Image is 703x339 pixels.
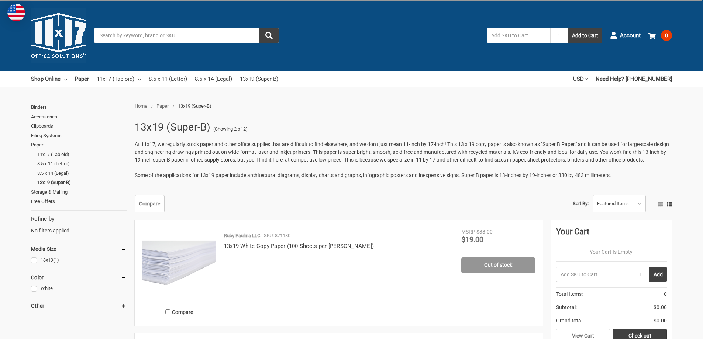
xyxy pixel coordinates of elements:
[31,273,127,282] h5: Color
[31,301,127,310] h5: Other
[37,178,127,187] a: 13x19 (Super-B)
[31,284,127,294] a: White
[648,26,672,45] a: 0
[240,71,278,87] a: 13x19 (Super-B)
[568,28,602,43] button: Add to Cart
[142,306,216,318] label: Compare
[664,290,667,298] span: 0
[661,30,672,41] span: 0
[7,4,25,21] img: duty and tax information for United States
[31,112,127,122] a: Accessories
[94,28,279,43] input: Search by keyword, brand or SKU
[31,103,127,112] a: Binders
[31,121,127,131] a: Clipboards
[135,141,669,163] span: At 11x17, we regularly stock paper and other office supplies that are difficult to find elsewhere...
[476,229,493,235] span: $38.00
[556,225,667,243] div: Your Cart
[224,232,261,239] p: Ruby Paulina LLC.
[31,8,86,63] img: 11x17.com
[461,257,535,273] a: Out of stock
[135,118,211,137] h1: 13x19 (Super-B)
[31,197,127,206] a: Free Offers
[195,71,232,87] a: 8.5 x 14 (Legal)
[556,290,583,298] span: Total Items:
[31,215,127,235] div: No filters applied
[135,172,611,178] span: Some of the applications for 13x19 paper include architectural diagrams, display charts and graph...
[31,71,67,87] a: Shop Online
[31,131,127,141] a: Filing Systems
[649,267,667,282] button: Add
[596,71,672,87] a: Need Help? [PHONE_NUMBER]
[31,245,127,253] h5: Media Size
[165,309,170,314] input: Compare
[142,228,216,302] img: 13x19 White Copy Paper (100 Sheets per Ream)
[135,103,147,109] a: Home
[573,198,589,209] label: Sort By:
[135,195,165,212] a: Compare
[620,31,641,40] span: Account
[156,103,169,109] a: Paper
[264,232,290,239] p: SKU: 871180
[149,71,187,87] a: 8.5 x 11 (Letter)
[556,267,632,282] input: Add SKU to Cart
[31,187,127,197] a: Storage & Mailing
[31,140,127,150] a: Paper
[53,257,59,263] span: (1)
[178,103,211,109] span: 13x19 (Super-B)
[654,317,667,325] span: $0.00
[31,255,127,265] a: 13x19
[224,243,374,249] a: 13x19 White Copy Paper (100 Sheets per [PERSON_NAME])
[97,71,141,87] a: 11x17 (Tabloid)
[556,317,583,325] span: Grand total:
[37,150,127,159] a: 11x17 (Tabloid)
[31,215,127,223] h5: Refine by
[213,125,248,133] span: (Showing 2 of 2)
[37,159,127,169] a: 8.5 x 11 (Letter)
[461,228,475,236] div: MSRP
[556,304,577,311] span: Subtotal:
[556,248,667,256] p: Your Cart Is Empty.
[75,71,89,87] a: Paper
[487,28,550,43] input: Add SKU to Cart
[654,304,667,311] span: $0.00
[37,169,127,178] a: 8.5 x 14 (Legal)
[461,235,483,244] span: $19.00
[610,26,641,45] a: Account
[573,71,588,87] a: USD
